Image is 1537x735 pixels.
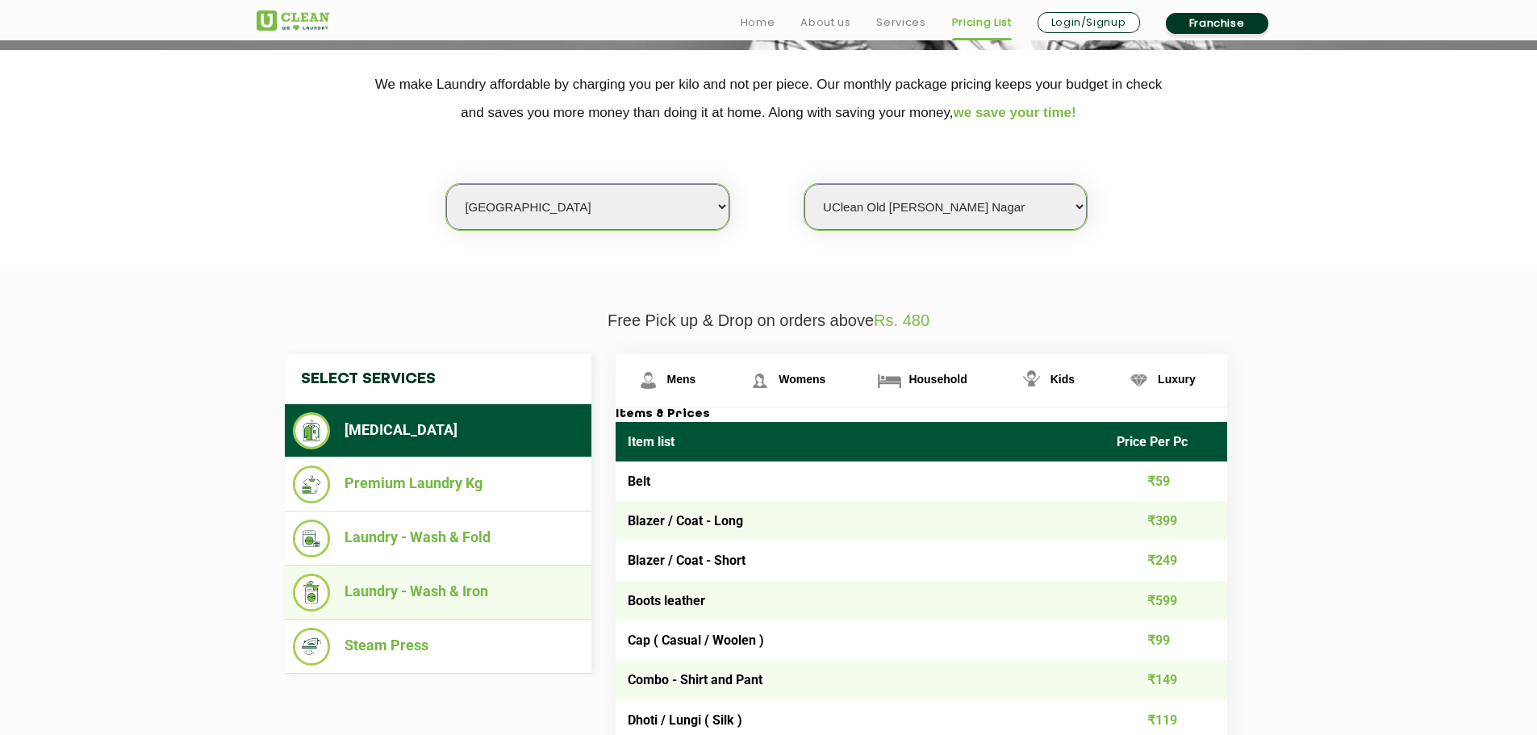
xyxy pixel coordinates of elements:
[293,628,583,666] li: Steam Press
[616,501,1105,541] td: Blazer / Coat - Long
[293,574,583,612] li: Laundry - Wash & Iron
[293,520,583,558] li: Laundry - Wash & Fold
[616,660,1105,700] td: Combo - Shirt and Pant
[746,366,774,395] img: Womens
[952,13,1012,32] a: Pricing List
[1105,422,1227,461] th: Price Per Pc
[1017,366,1046,395] img: Kids
[875,366,904,395] img: Household
[1105,461,1227,501] td: ₹59
[1125,366,1153,395] img: Luxury
[1105,501,1227,541] td: ₹399
[800,13,850,32] a: About us
[616,461,1105,501] td: Belt
[257,311,1281,330] p: Free Pick up & Drop on orders above
[293,466,331,503] img: Premium Laundry Kg
[1166,13,1268,34] a: Franchise
[293,412,583,449] li: [MEDICAL_DATA]
[908,373,967,386] span: Household
[616,541,1105,580] td: Blazer / Coat - Short
[293,412,331,449] img: Dry Cleaning
[876,13,925,32] a: Services
[285,354,591,404] h4: Select Services
[741,13,775,32] a: Home
[1158,373,1196,386] span: Luxury
[634,366,662,395] img: Mens
[293,520,331,558] img: Laundry - Wash & Fold
[1105,660,1227,700] td: ₹149
[293,466,583,503] li: Premium Laundry Kg
[1105,581,1227,620] td: ₹599
[616,581,1105,620] td: Boots leather
[616,422,1105,461] th: Item list
[1038,12,1140,33] a: Login/Signup
[257,70,1281,127] p: We make Laundry affordable by charging you per kilo and not per piece. Our monthly package pricin...
[1105,620,1227,660] td: ₹99
[667,373,696,386] span: Mens
[293,628,331,666] img: Steam Press
[1050,373,1075,386] span: Kids
[1105,541,1227,580] td: ₹249
[616,407,1227,422] h3: Items & Prices
[293,574,331,612] img: Laundry - Wash & Iron
[616,620,1105,660] td: Cap ( Casual / Woolen )
[779,373,825,386] span: Womens
[954,105,1076,120] span: we save your time!
[874,311,929,329] span: Rs. 480
[257,10,329,31] img: UClean Laundry and Dry Cleaning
